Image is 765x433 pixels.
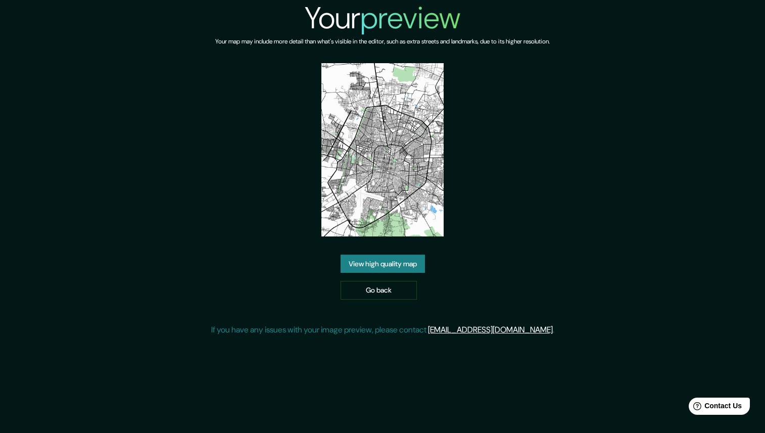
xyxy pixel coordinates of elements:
[675,394,754,422] iframe: Help widget launcher
[428,324,553,335] a: [EMAIL_ADDRESS][DOMAIN_NAME]
[341,255,425,273] a: View high quality map
[341,281,417,300] a: Go back
[211,324,554,336] p: If you have any issues with your image preview, please contact .
[215,36,550,47] h6: Your map may include more detail than what's visible in the editor, such as extra streets and lan...
[321,63,444,236] img: created-map-preview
